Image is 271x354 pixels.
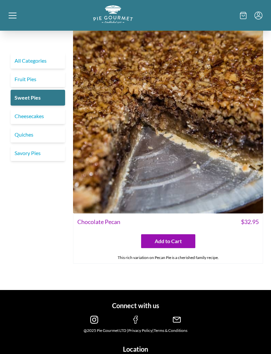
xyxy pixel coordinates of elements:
[73,24,263,214] img: Chocolate Pecan
[90,316,98,324] img: instagram
[11,53,65,69] a: All Categories
[154,328,187,333] a: Terms & Conditions
[90,319,98,325] a: instagram
[173,316,181,324] img: email
[132,316,139,324] img: facebook
[11,108,65,124] a: Cheesecakes
[128,328,152,333] a: Privacy Policy
[73,252,263,264] div: This rich variation on Pecan Pie is a cherished family recipe.
[93,5,133,23] img: logo
[141,235,195,248] button: Add to Cart
[254,12,262,19] button: Menu
[11,90,65,106] a: Sweet Pies
[11,328,260,334] div: @2025 Pie Gourmet LTD | |
[155,238,182,245] span: Add to Cart
[11,301,260,311] h1: Connect with us
[173,319,181,325] a: email
[11,71,65,87] a: Fruit Pies
[132,319,139,325] a: facebook
[77,218,120,227] span: Chocolate Pecan
[11,127,65,143] a: Quiches
[241,218,259,227] span: $ 32.95
[11,145,65,161] a: Savory Pies
[93,18,133,24] a: Logo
